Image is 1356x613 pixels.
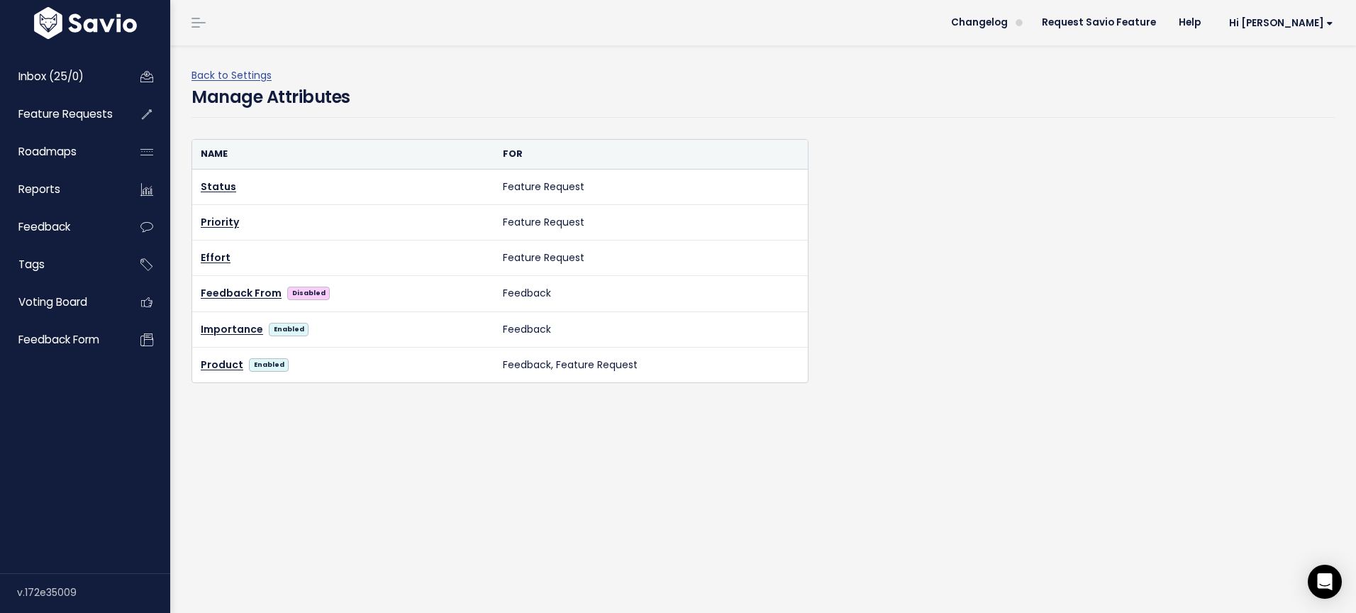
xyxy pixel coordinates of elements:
[18,182,60,197] span: Reports
[1030,12,1167,33] a: Request Savio Feature
[18,219,70,234] span: Feedback
[254,360,284,369] strong: Enabled
[1212,12,1345,34] a: Hi [PERSON_NAME]
[201,285,282,302] a: Feedback From
[18,69,84,84] span: Inbox (25/0)
[494,276,808,311] td: Feedback
[4,60,118,93] a: Inbox (25/0)
[494,311,808,347] td: Feedback
[4,173,118,206] a: Reports
[18,144,77,159] span: Roadmaps
[4,248,118,281] a: Tags
[4,211,118,243] a: Feedback
[201,180,236,194] a: Status
[30,7,140,39] img: logo-white.9d6f32f41409.svg
[191,84,350,110] h4: Manage Attributes
[201,321,263,338] a: Importance
[951,18,1008,28] span: Changelog
[201,250,230,265] a: Effort
[4,136,118,168] a: Roadmaps
[1167,12,1212,33] a: Help
[4,286,118,319] a: Voting Board
[192,140,494,169] th: Name
[18,332,99,347] span: Feedback form
[1229,18,1333,28] span: Hi [PERSON_NAME]
[18,257,45,272] span: Tags
[201,215,239,229] a: Priority
[191,68,272,82] a: Back to Settings
[18,106,113,121] span: Feature Requests
[17,574,170,611] div: v.172e35009
[274,325,304,333] strong: Enabled
[494,140,808,169] th: For
[201,356,243,374] a: Product
[4,324,118,356] a: Feedback form
[4,98,118,131] a: Feature Requests
[292,289,326,297] strong: Disabled
[494,241,808,276] td: Feature Request
[494,169,808,204] td: Feature Request
[494,347,808,382] td: Feedback, Feature Request
[494,205,808,241] td: Feature Request
[18,294,87,309] span: Voting Board
[1308,565,1342,599] div: Open Intercom Messenger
